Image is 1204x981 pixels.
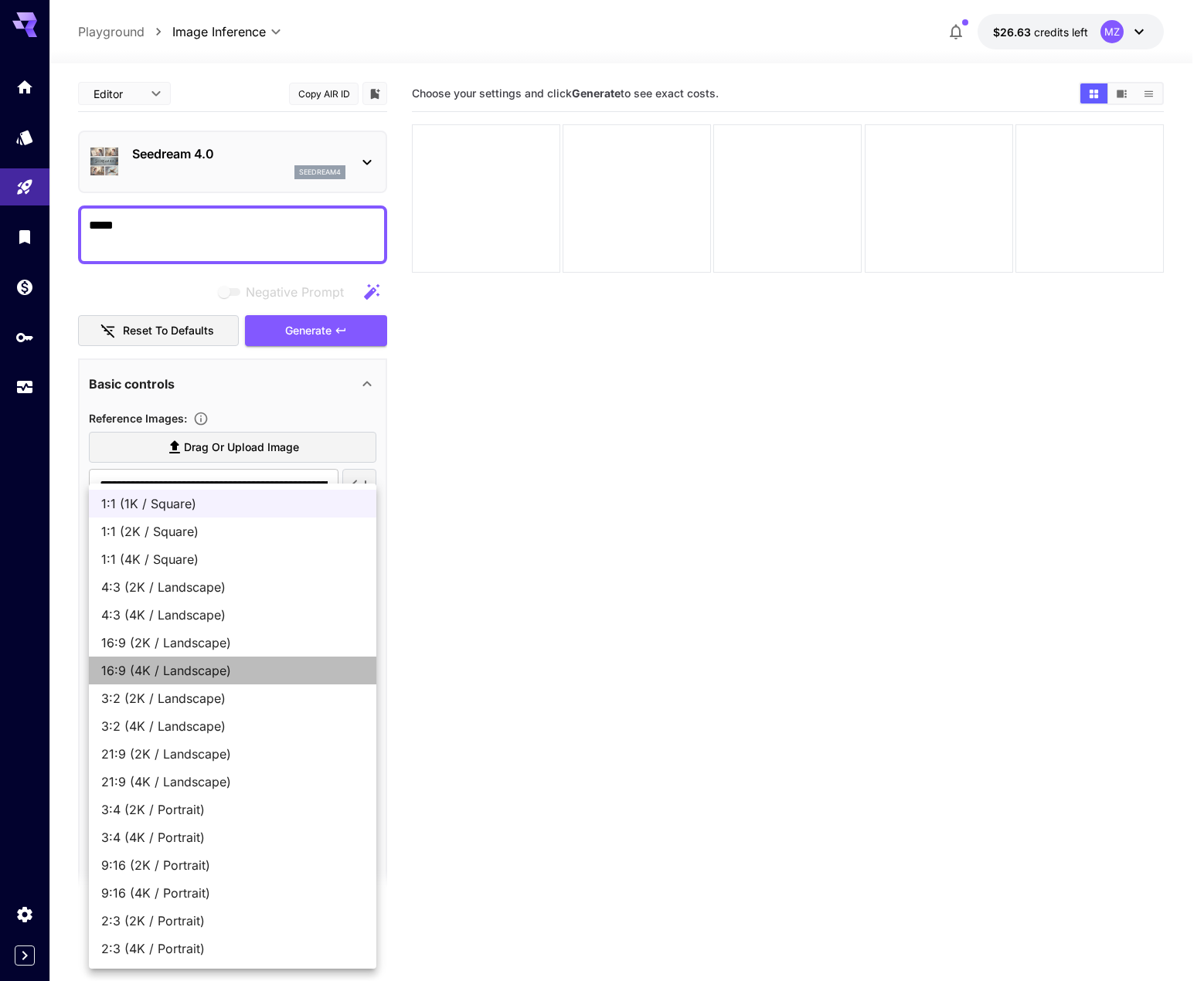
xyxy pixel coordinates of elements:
span: 1:1 (4K / Square) [101,550,364,569]
span: 1:1 (2K / Square) [101,522,364,541]
span: 3:4 (4K / Portrait) [101,828,364,847]
span: 3:4 (2K / Portrait) [101,800,364,819]
span: 2:3 (2K / Portrait) [101,911,364,930]
span: 1:1 (1K / Square) [101,494,364,513]
span: 21:9 (4K / Landscape) [101,772,364,791]
span: 9:16 (4K / Portrait) [101,884,364,902]
span: 4:3 (4K / Landscape) [101,606,364,624]
span: 16:9 (4K / Landscape) [101,661,364,680]
span: 9:16 (2K / Portrait) [101,856,364,874]
span: 21:9 (2K / Landscape) [101,745,364,763]
span: 2:3 (4K / Portrait) [101,939,364,958]
span: 3:2 (4K / Landscape) [101,717,364,735]
span: 16:9 (2K / Landscape) [101,633,364,652]
span: 4:3 (2K / Landscape) [101,578,364,596]
span: 3:2 (2K / Landscape) [101,689,364,708]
